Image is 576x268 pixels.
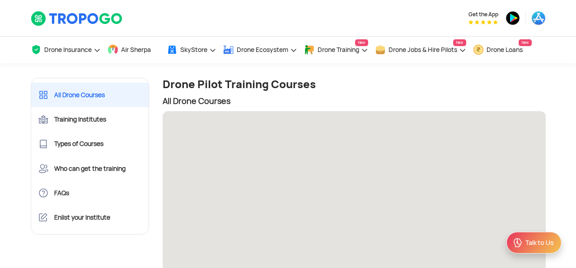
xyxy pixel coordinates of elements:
[318,46,359,53] span: Drone Training
[487,46,523,53] span: Drone Loans
[304,37,368,63] a: Drone TrainingNew
[512,237,523,248] img: ic_Support.svg
[473,37,532,63] a: Drone LoansNew
[31,181,149,205] a: FAQs
[525,238,554,247] div: Talk to Us
[31,37,101,63] a: Drone Insurance
[31,11,123,26] img: TropoGo Logo
[237,46,288,53] span: Drone Ecosystem
[468,11,498,18] span: Get the App
[163,94,546,108] h2: All Drone Courses
[223,37,297,63] a: Drone Ecosystem
[167,37,216,63] a: SkyStore
[31,156,149,181] a: Who can get the training
[506,11,520,25] img: ic_playstore.png
[31,83,149,107] a: All Drone Courses
[31,205,149,230] a: Enlist your Institute
[108,37,160,63] a: Air Sherpa
[355,39,368,46] span: New
[375,37,466,63] a: Drone Jobs & Hire PilotsNew
[519,39,532,46] span: New
[453,39,466,46] span: New
[468,20,498,24] img: App Raking
[31,107,149,132] a: Training Institutes
[31,132,149,156] a: Types of Courses
[531,11,546,25] img: ic_appstore.png
[180,46,207,53] span: SkyStore
[163,78,546,91] h1: Drone Pilot Training Courses
[44,46,92,53] span: Drone Insurance
[121,46,151,53] span: Air Sherpa
[389,46,457,53] span: Drone Jobs & Hire Pilots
